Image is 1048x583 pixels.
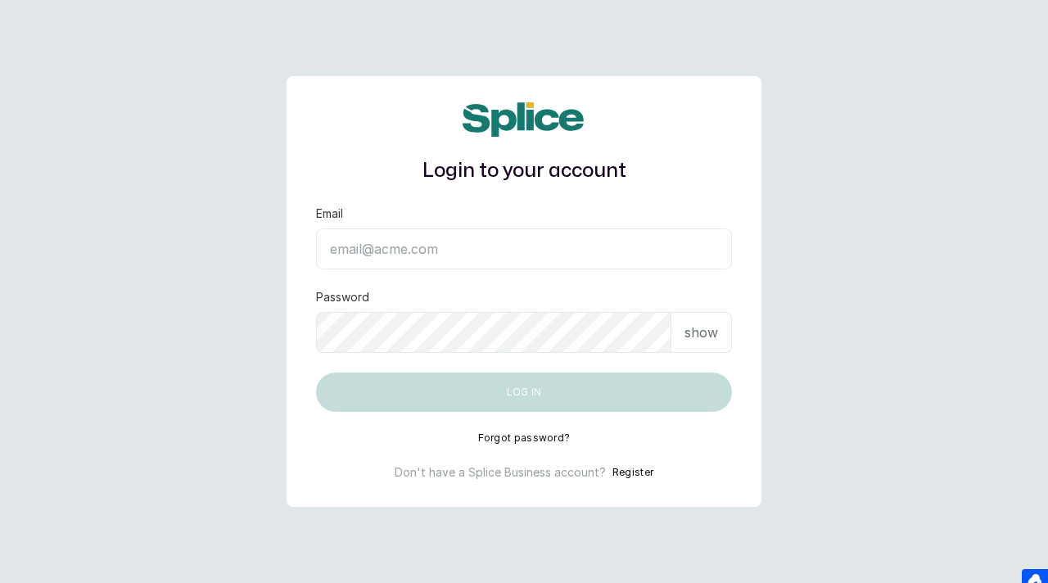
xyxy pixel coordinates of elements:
[316,206,343,222] label: Email
[684,323,718,342] p: show
[316,156,732,186] h1: Login to your account
[395,464,606,481] p: Don't have a Splice Business account?
[612,464,653,481] button: Register
[316,373,732,412] button: Log in
[316,228,732,269] input: email@acme.com
[478,432,571,445] button: Forgot password?
[316,289,369,305] label: Password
